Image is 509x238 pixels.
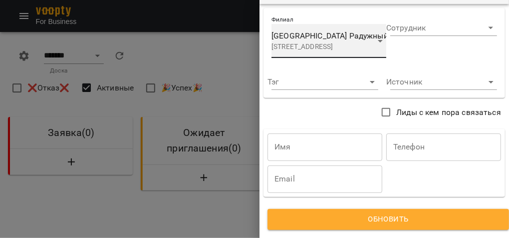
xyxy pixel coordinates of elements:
[396,106,501,118] span: Лиды с кем пора связаться
[267,78,279,86] label: Тэг
[386,24,426,32] label: Сотрудник
[386,78,422,86] label: Источник
[271,31,388,40] span: [GEOGRAPHIC_DATA] Радужный
[271,17,293,23] label: Филиал
[279,213,497,226] span: Обновить
[271,42,370,52] p: [STREET_ADDRESS]
[267,209,509,230] button: Обновить
[271,24,386,58] div: [GEOGRAPHIC_DATA] Радужный[STREET_ADDRESS]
